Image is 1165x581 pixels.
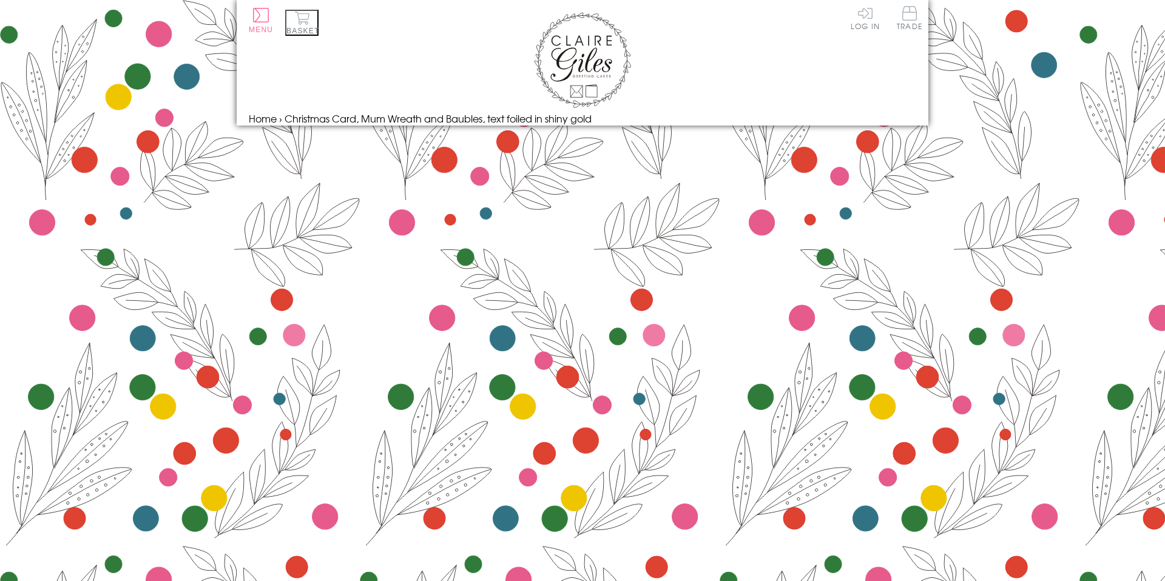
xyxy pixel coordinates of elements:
a: Log In [851,6,880,30]
a: Trade [897,6,922,32]
img: Claire Giles Greetings Cards [534,12,631,108]
span: › [279,111,282,126]
nav: breadcrumbs [249,111,916,126]
a: Home [249,111,277,126]
span: Christmas Card, Mum Wreath and Baubles, text foiled in shiny gold [285,111,592,126]
button: Menu [249,8,273,34]
span: Menu [249,25,273,34]
button: Basket [285,10,319,36]
span: Trade [897,6,922,30]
